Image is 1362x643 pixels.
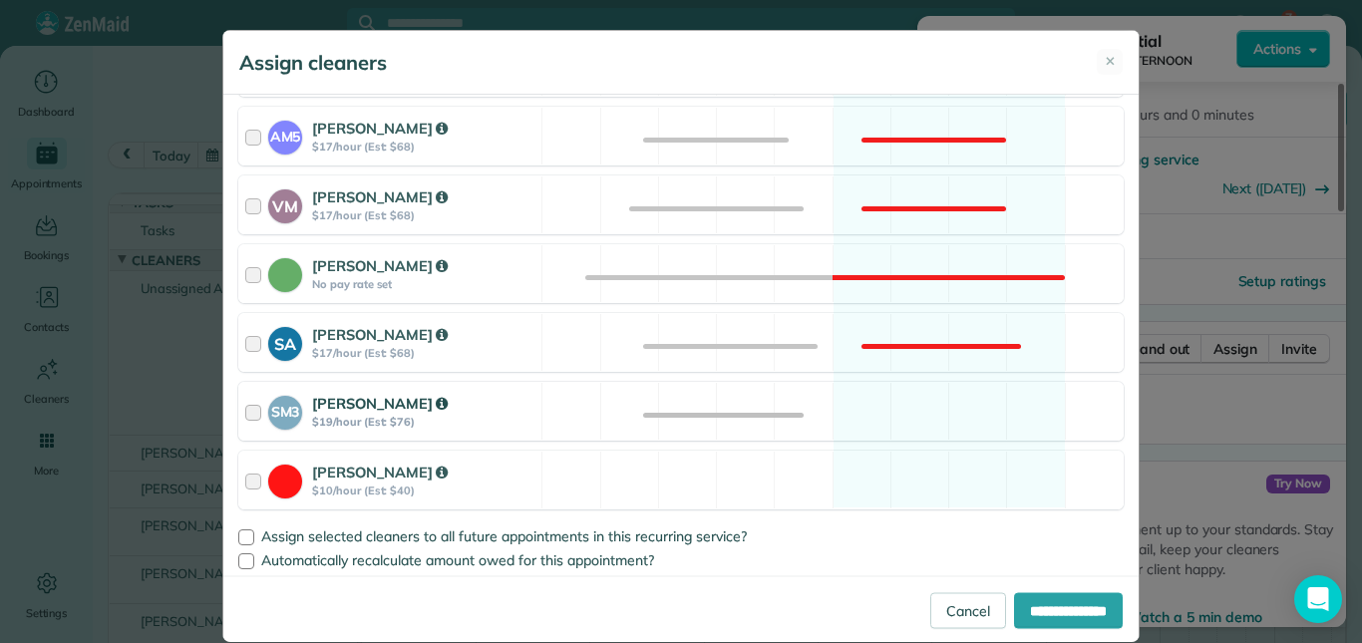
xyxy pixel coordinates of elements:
strong: $10/hour (Est: $40) [312,483,535,497]
strong: [PERSON_NAME] [312,187,448,206]
strong: [PERSON_NAME] [312,325,448,344]
strong: [PERSON_NAME] [312,394,448,413]
strong: SM3 [268,396,302,423]
strong: No pay rate set [312,277,535,291]
strong: [PERSON_NAME] [312,256,448,275]
strong: $17/hour (Est: $68) [312,208,535,222]
strong: $17/hour (Est: $68) [312,346,535,360]
strong: [PERSON_NAME] [312,463,448,482]
strong: [PERSON_NAME] [312,119,448,138]
span: Assign selected cleaners to all future appointments in this recurring service? [261,527,747,545]
div: Open Intercom Messenger [1294,575,1342,623]
strong: SA [268,327,302,356]
h5: Assign cleaners [239,49,387,77]
strong: VM [268,189,302,218]
span: ✕ [1105,52,1116,72]
strong: $19/hour (Est: $76) [312,415,535,429]
strong: AM5 [268,121,302,148]
span: Automatically recalculate amount owed for this appointment? [261,551,654,569]
strong: $17/hour (Est: $68) [312,140,535,154]
a: Cancel [930,592,1006,628]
